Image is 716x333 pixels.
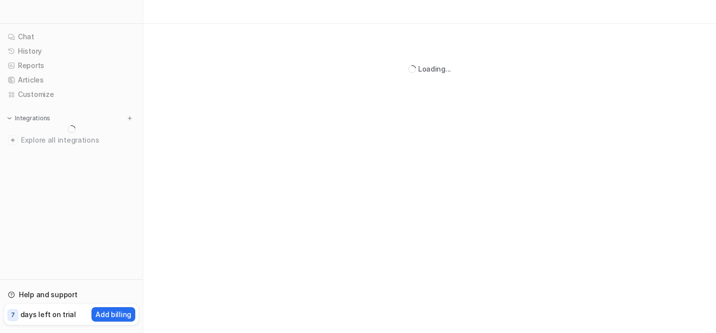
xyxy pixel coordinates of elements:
[4,73,139,87] a: Articles
[4,113,53,123] button: Integrations
[91,307,135,322] button: Add billing
[8,135,18,145] img: explore all integrations
[4,59,139,73] a: Reports
[15,114,50,122] p: Integrations
[4,44,139,58] a: History
[20,309,76,320] p: days left on trial
[4,30,139,44] a: Chat
[4,133,139,147] a: Explore all integrations
[6,115,13,122] img: expand menu
[95,309,131,320] p: Add billing
[4,288,139,302] a: Help and support
[126,115,133,122] img: menu_add.svg
[4,87,139,101] a: Customize
[418,64,451,74] div: Loading...
[11,311,15,320] p: 7
[21,132,135,148] span: Explore all integrations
